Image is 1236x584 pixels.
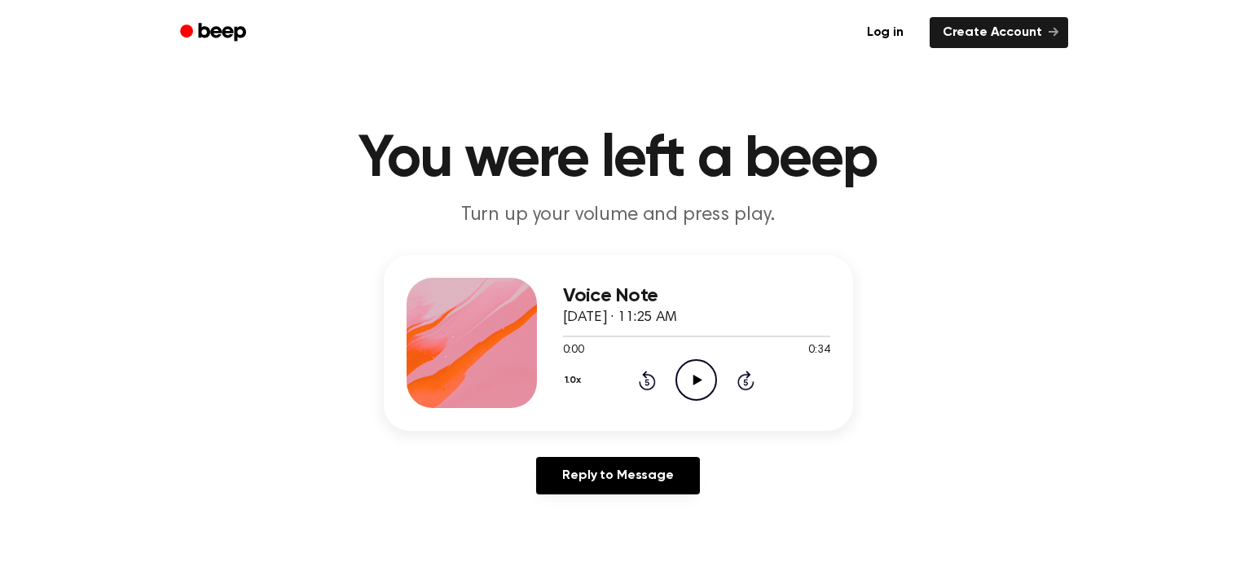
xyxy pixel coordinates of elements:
[563,310,677,325] span: [DATE] · 11:25 AM
[169,17,261,49] a: Beep
[563,367,587,394] button: 1.0x
[201,130,1036,189] h1: You were left a beep
[306,202,931,229] p: Turn up your volume and press play.
[536,457,699,494] a: Reply to Message
[851,14,920,51] a: Log in
[563,285,830,307] h3: Voice Note
[563,342,584,359] span: 0:00
[930,17,1068,48] a: Create Account
[808,342,829,359] span: 0:34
